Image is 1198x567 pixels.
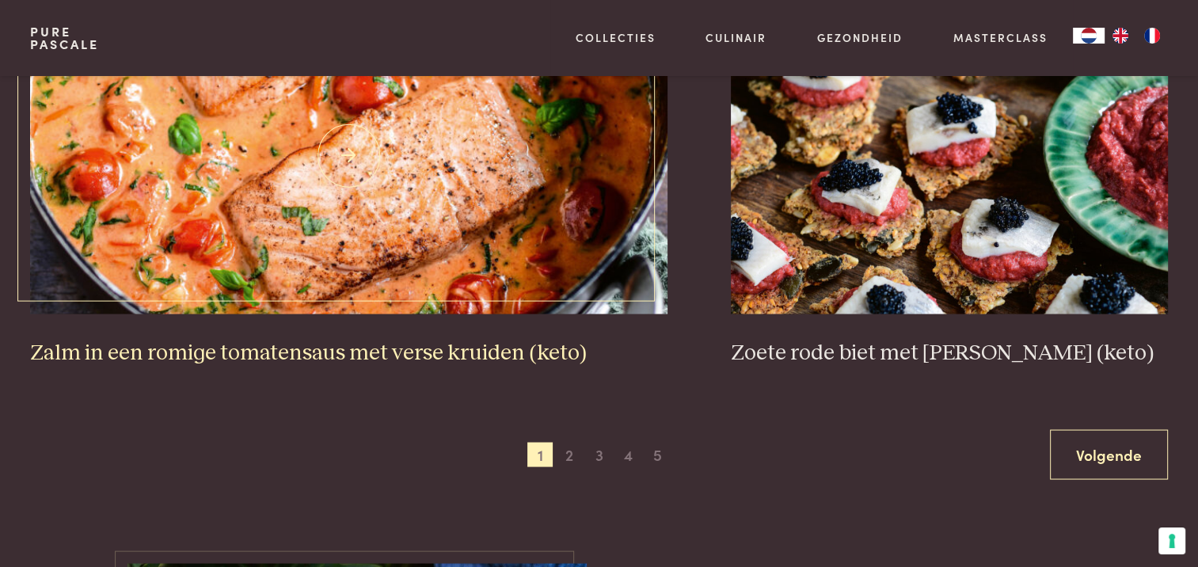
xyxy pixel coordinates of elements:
[1073,28,1168,44] aside: Language selected: Nederlands
[705,29,766,46] a: Culinair
[30,25,99,51] a: PurePascale
[1105,28,1168,44] ul: Language list
[731,339,1168,367] h3: Zoete rode biet met [PERSON_NAME] (keto)
[527,442,553,467] span: 1
[817,29,903,46] a: Gezondheid
[587,442,612,467] span: 3
[557,442,582,467] span: 2
[645,442,671,467] span: 5
[1050,429,1168,479] a: Volgende
[1073,28,1105,44] a: NL
[576,29,656,46] a: Collecties
[30,339,667,367] h3: Zalm in een romige tomatensaus met verse kruiden (keto)
[1105,28,1136,44] a: EN
[1073,28,1105,44] div: Language
[616,442,641,467] span: 4
[953,29,1048,46] a: Masterclass
[1158,527,1185,554] button: Uw voorkeuren voor toestemming voor trackingtechnologieën
[1136,28,1168,44] a: FR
